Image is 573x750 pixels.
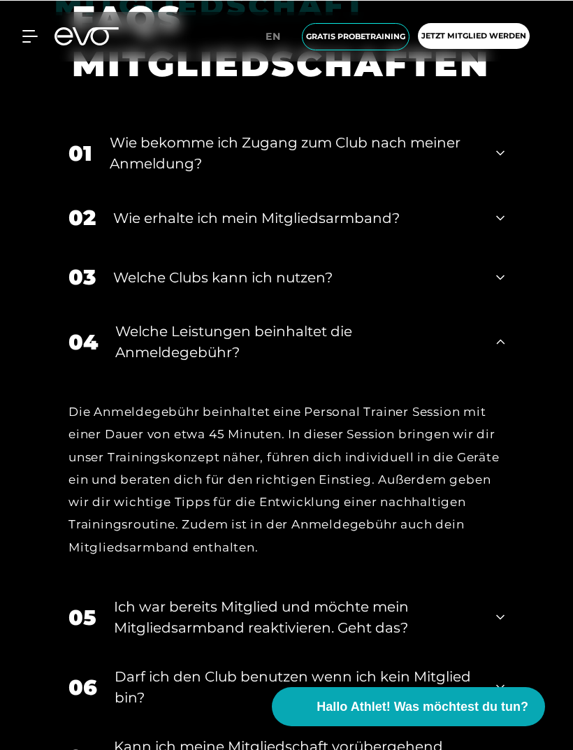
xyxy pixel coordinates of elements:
a: Jetzt Mitglied werden [414,22,534,50]
a: en [266,28,289,44]
div: 02 [68,201,96,233]
button: Hallo Athlet! Was möchtest du tun? [272,686,545,726]
div: 03 [68,261,96,292]
div: Welche Leistungen beinhaltet die Anmeldegebühr? [115,320,479,362]
div: Die Anmeldegebühr beinhaltet eine Personal Trainer Session mit einer Dauer von etwa 45 Minuten. I... [68,400,505,558]
span: Hallo Athlet! Was möchtest du tun? [317,697,528,716]
div: Ich war bereits Mitglied und möchte mein Mitgliedsarmband reaktivieren. Geht das? [114,596,479,637]
div: 06 [68,671,97,702]
div: Darf ich den Club benutzen wenn ich kein Mitglied bin? [115,665,479,707]
div: Wie erhalte ich mein Mitgliedsarmband? [113,207,479,228]
div: 05 [68,601,96,633]
div: Welche Clubs kann ich nutzen? [113,266,479,287]
span: en [266,29,281,42]
div: 01 [68,137,92,168]
span: Gratis Probetraining [306,30,405,42]
span: Jetzt Mitglied werden [421,29,526,41]
a: Gratis Probetraining [298,22,414,50]
div: Wie bekomme ich Zugang zum Club nach meiner Anmeldung? [110,131,479,173]
div: 04 [68,326,98,357]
